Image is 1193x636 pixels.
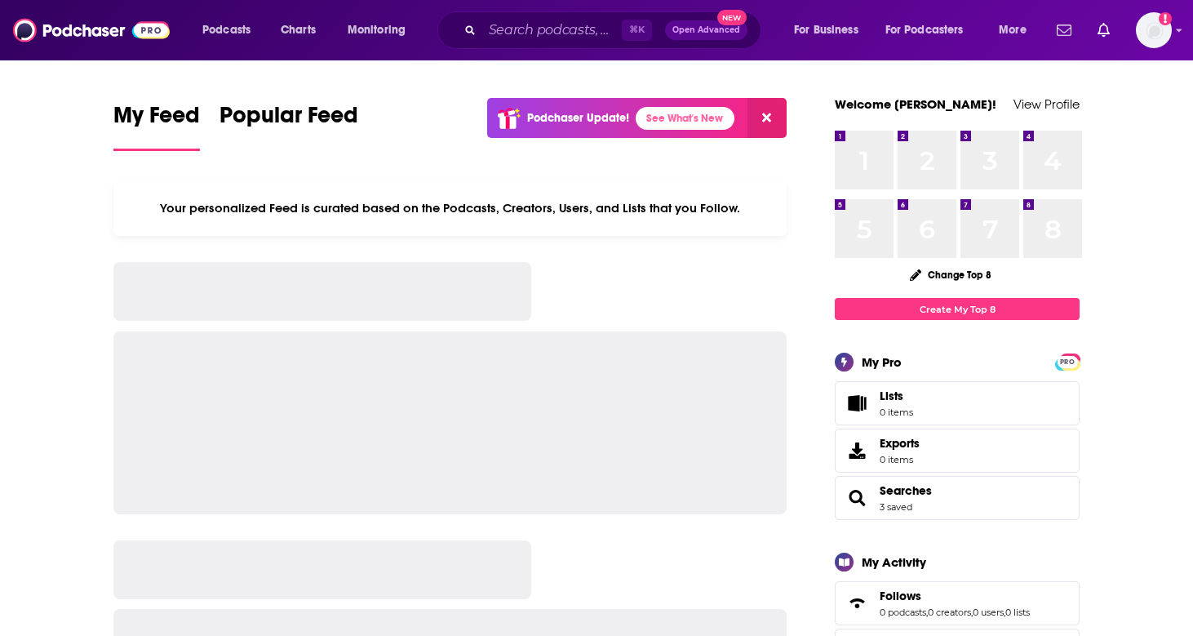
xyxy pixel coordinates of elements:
[880,389,913,403] span: Lists
[1058,355,1077,367] a: PRO
[880,436,920,451] span: Exports
[885,19,964,42] span: For Podcasters
[1050,16,1078,44] a: Show notifications dropdown
[880,483,932,498] a: Searches
[862,354,902,370] div: My Pro
[835,96,996,112] a: Welcome [PERSON_NAME]!
[973,607,1004,618] a: 0 users
[220,101,358,151] a: Popular Feed
[880,389,903,403] span: Lists
[113,180,787,236] div: Your personalized Feed is curated based on the Podcasts, Creators, Users, and Lists that you Follow.
[348,19,406,42] span: Monitoring
[336,17,427,43] button: open menu
[840,487,873,509] a: Searches
[220,101,358,139] span: Popular Feed
[1136,12,1172,48] img: User Profile
[270,17,326,43] a: Charts
[880,607,926,618] a: 0 podcasts
[835,581,1080,625] span: Follows
[281,19,316,42] span: Charts
[783,17,879,43] button: open menu
[880,454,920,465] span: 0 items
[880,589,921,603] span: Follows
[1136,12,1172,48] span: Logged in as awallresonate
[862,554,926,570] div: My Activity
[1004,607,1005,618] span: ,
[665,20,747,40] button: Open AdvancedNew
[113,101,200,139] span: My Feed
[987,17,1047,43] button: open menu
[835,298,1080,320] a: Create My Top 8
[113,101,200,151] a: My Feed
[794,19,858,42] span: For Business
[191,17,272,43] button: open menu
[1136,12,1172,48] button: Show profile menu
[999,19,1027,42] span: More
[835,429,1080,473] a: Exports
[880,407,913,418] span: 0 items
[840,592,873,615] a: Follows
[835,476,1080,520] span: Searches
[482,17,622,43] input: Search podcasts, credits, & more...
[13,15,170,46] img: Podchaser - Follow, Share and Rate Podcasts
[840,439,873,462] span: Exports
[928,607,971,618] a: 0 creators
[1005,607,1030,618] a: 0 lists
[636,107,734,130] a: See What's New
[971,607,973,618] span: ,
[875,17,987,43] button: open menu
[1013,96,1080,112] a: View Profile
[880,589,1030,603] a: Follows
[453,11,777,49] div: Search podcasts, credits, & more...
[835,381,1080,425] a: Lists
[840,392,873,415] span: Lists
[880,501,912,513] a: 3 saved
[900,265,1001,285] button: Change Top 8
[926,607,928,618] span: ,
[1159,12,1172,25] svg: Add a profile image
[1091,16,1116,44] a: Show notifications dropdown
[622,20,652,41] span: ⌘ K
[672,26,740,34] span: Open Advanced
[527,111,629,125] p: Podchaser Update!
[1058,356,1077,368] span: PRO
[717,10,747,25] span: New
[202,19,251,42] span: Podcasts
